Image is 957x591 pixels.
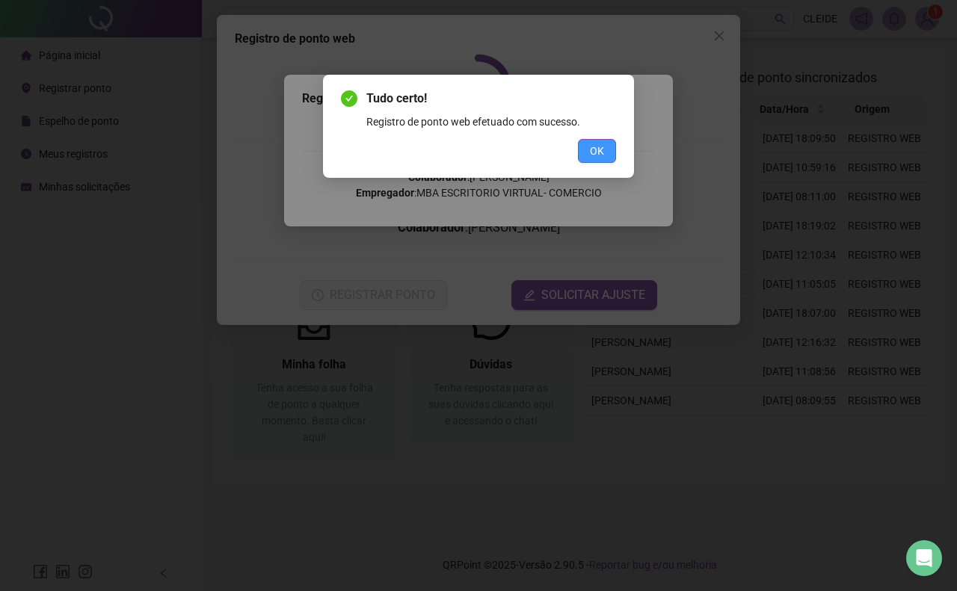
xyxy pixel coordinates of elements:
div: Registro de ponto web efetuado com sucesso. [366,114,616,130]
div: Open Intercom Messenger [906,540,942,576]
span: Tudo certo! [366,90,616,108]
span: check-circle [341,90,357,107]
button: OK [578,139,616,163]
span: OK [590,143,604,159]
